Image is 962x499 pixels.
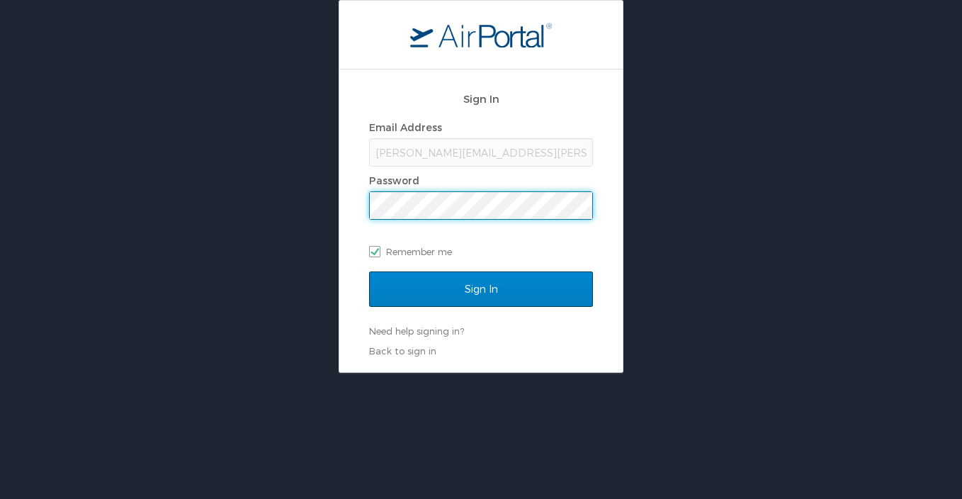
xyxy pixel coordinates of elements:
[369,325,464,337] a: Need help signing in?
[410,22,552,47] img: logo
[369,91,593,107] h2: Sign In
[369,121,442,133] label: Email Address
[369,241,593,262] label: Remember me
[369,174,419,186] label: Password
[369,345,436,357] a: Back to sign in
[369,271,593,307] input: Sign In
